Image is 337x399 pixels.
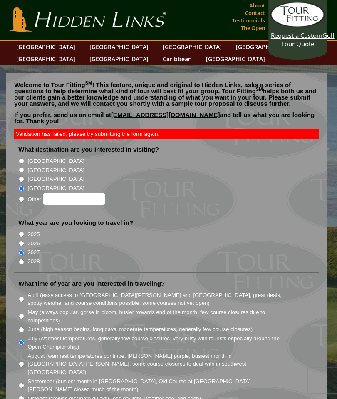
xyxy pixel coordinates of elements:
label: 2025 [27,230,40,239]
label: Other: [27,193,105,205]
a: [GEOGRAPHIC_DATA] [12,41,79,53]
a: Request a CustomGolf Tour Quote [271,2,325,48]
label: What year are you looking to travel in? [18,219,133,227]
a: Contact [243,7,267,19]
label: What destination are you interested in visiting? [18,145,159,154]
p: If you prefer, send us an email at and tell us what you are looking for. Thank you! [14,112,318,130]
label: [GEOGRAPHIC_DATA] [27,166,84,175]
div: Validation has failed, please try submitting the form again. [14,129,318,139]
sup: SM [256,87,263,92]
label: What time of year are you interested in traveling? [18,279,165,288]
label: August (warmest temperatures continue, [PERSON_NAME] purple, busiest month in [GEOGRAPHIC_DATA][P... [27,352,285,377]
label: 2027 [27,248,40,257]
label: 2028 [27,257,40,266]
a: [GEOGRAPHIC_DATA] [85,53,153,65]
a: Caribbean [159,53,196,65]
label: [GEOGRAPHIC_DATA] [27,157,84,165]
label: 2026 [27,239,40,248]
label: [GEOGRAPHIC_DATA] [27,175,84,183]
a: Testimonials [230,15,267,26]
label: July (warmest temperatures, generally few course closures, very busy with tourists especially aro... [27,334,285,351]
label: June (high season begins, long days, moderate temperatures, generally few course closures) [27,325,253,334]
a: [GEOGRAPHIC_DATA] [12,53,79,65]
span: Request a Custom [271,31,322,40]
sup: SM [85,80,92,85]
a: [GEOGRAPHIC_DATA] [202,53,269,65]
p: Welcome to Tour Fitting ! This feature, unique and original to Hidden Links, asks a series of que... [14,82,318,107]
a: [GEOGRAPHIC_DATA] [85,41,153,53]
label: May (always popular, gorse in bloom, busier towards end of the month, few course closures due to ... [27,308,285,324]
label: September (busiest month in [GEOGRAPHIC_DATA], Old Course at [GEOGRAPHIC_DATA][PERSON_NAME] close... [27,377,285,394]
label: [GEOGRAPHIC_DATA] [27,184,84,192]
a: [EMAIL_ADDRESS][DOMAIN_NAME] [111,111,220,118]
label: April (easy access to [GEOGRAPHIC_DATA][PERSON_NAME] and [GEOGRAPHIC_DATA], great deals, spotty w... [27,291,285,307]
a: The Open [239,22,267,34]
a: [GEOGRAPHIC_DATA] [232,41,299,53]
input: Other: [43,193,105,205]
a: [GEOGRAPHIC_DATA] [159,41,226,53]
